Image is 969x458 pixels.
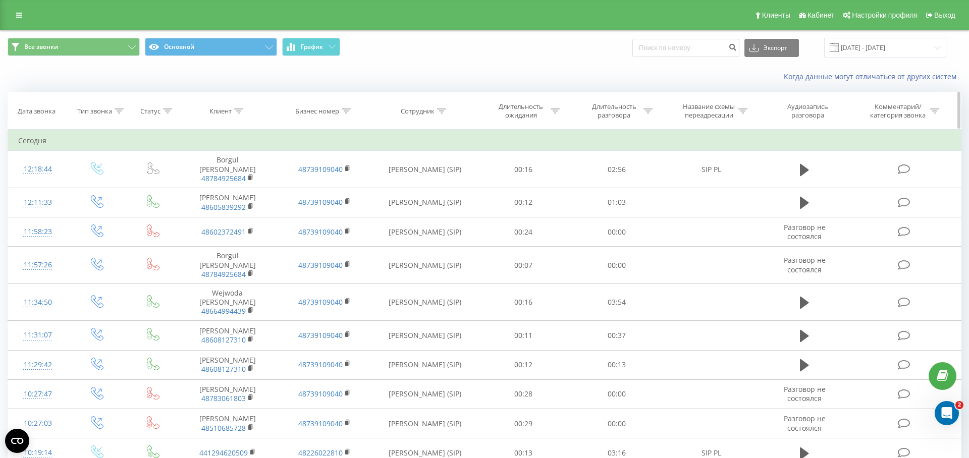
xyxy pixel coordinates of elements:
div: Аудиозапись разговора [775,102,841,120]
div: Дата звонка [18,107,56,116]
td: 00:12 [477,350,570,379]
td: 00:16 [477,283,570,321]
td: 00:16 [477,151,570,188]
a: 48784925684 [201,269,246,279]
a: 48739109040 [298,419,343,428]
td: Borgul [PERSON_NAME] [179,151,276,188]
input: Поиск по номеру [632,39,739,57]
td: [PERSON_NAME] [179,350,276,379]
a: 48739109040 [298,330,343,340]
td: 00:12 [477,188,570,217]
a: 48784925684 [201,174,246,183]
td: 00:00 [570,379,663,409]
div: Бизнес номер [295,107,339,116]
a: 48783061803 [201,393,246,403]
div: 11:58:23 [18,222,58,242]
a: 48226022810 [298,448,343,457]
div: Статус [140,107,160,116]
a: 48608127310 [201,335,246,345]
td: 00:37 [570,321,663,350]
td: [PERSON_NAME] (SIP) [372,217,477,247]
a: 48739109040 [298,260,343,270]
a: 48608127310 [201,364,246,374]
td: [PERSON_NAME] (SIP) [372,188,477,217]
span: Все звонки [24,43,58,51]
td: 00:00 [570,247,663,284]
span: Выход [934,11,955,19]
div: 11:34:50 [18,293,58,312]
a: 48739109040 [298,227,343,237]
span: Разговор не состоялся [784,255,826,274]
td: [PERSON_NAME] (SIP) [372,283,477,321]
td: [PERSON_NAME] [179,409,276,438]
button: График [282,38,340,56]
td: 00:24 [477,217,570,247]
span: Настройки профиля [852,11,918,19]
td: 02:56 [570,151,663,188]
a: 48664994439 [201,306,246,316]
div: 11:29:42 [18,355,58,375]
button: Основной [145,38,277,56]
iframe: Intercom live chat [935,401,959,425]
a: 48739109040 [298,164,343,174]
td: Wejwoda [PERSON_NAME] [179,283,276,321]
td: [PERSON_NAME] (SIP) [372,409,477,438]
span: Разговор не состоялся [784,414,826,432]
span: 2 [955,401,963,409]
div: Клиент [209,107,232,116]
a: 441294620509 [199,448,248,457]
td: [PERSON_NAME] (SIP) [372,350,477,379]
td: SIP PL [663,151,760,188]
span: Клиенты [762,11,790,19]
div: 12:18:44 [18,159,58,179]
a: 48739109040 [298,297,343,307]
span: Разговор не состоялся [784,384,826,403]
td: [PERSON_NAME] (SIP) [372,379,477,409]
td: [PERSON_NAME] (SIP) [372,247,477,284]
div: Сотрудник [401,107,435,116]
div: Название схемы переадресации [682,102,736,120]
td: 00:11 [477,321,570,350]
td: [PERSON_NAME] (SIP) [372,151,477,188]
div: 11:31:07 [18,325,58,345]
span: График [301,43,323,50]
button: Экспорт [744,39,799,57]
td: 00:07 [477,247,570,284]
div: Тип звонка [77,107,112,116]
td: [PERSON_NAME] [179,188,276,217]
a: 48510685728 [201,423,246,433]
td: 01:03 [570,188,663,217]
button: Все звонки [8,38,140,56]
a: 48605839292 [201,202,246,212]
div: 10:27:03 [18,414,58,433]
button: Open CMP widget [5,429,29,453]
td: Borgul [PERSON_NAME] [179,247,276,284]
span: Кабинет [807,11,834,19]
a: 48739109040 [298,197,343,207]
td: 00:13 [570,350,663,379]
td: Сегодня [8,131,961,151]
a: 48739109040 [298,389,343,398]
td: [PERSON_NAME] (SIP) [372,321,477,350]
div: 10:27:47 [18,384,58,404]
div: Длительность ожидания [494,102,548,120]
td: 00:28 [477,379,570,409]
a: 48602372491 [201,227,246,237]
span: Разговор не состоялся [784,222,826,241]
td: 00:29 [477,409,570,438]
div: 12:11:33 [18,193,58,212]
td: 03:54 [570,283,663,321]
a: Когда данные могут отличаться от других систем [784,72,961,81]
a: 48739109040 [298,360,343,369]
div: Длительность разговора [587,102,641,120]
div: 11:57:26 [18,255,58,275]
td: 00:00 [570,409,663,438]
td: 00:00 [570,217,663,247]
div: Комментарий/категория звонка [869,102,928,120]
td: [PERSON_NAME] [179,321,276,350]
td: [PERSON_NAME] [179,379,276,409]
